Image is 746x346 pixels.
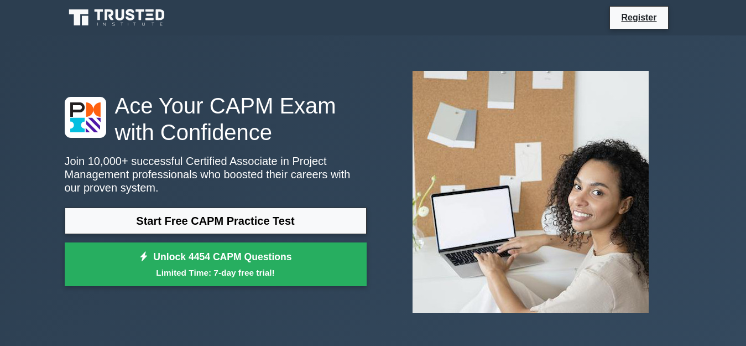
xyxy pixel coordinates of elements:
[614,11,663,24] a: Register
[65,242,367,287] a: Unlock 4454 CAPM QuestionsLimited Time: 7-day free trial!
[65,92,367,146] h1: Ace Your CAPM Exam with Confidence
[65,208,367,234] a: Start Free CAPM Practice Test
[79,266,353,279] small: Limited Time: 7-day free trial!
[65,154,367,194] p: Join 10,000+ successful Certified Associate in Project Management professionals who boosted their...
